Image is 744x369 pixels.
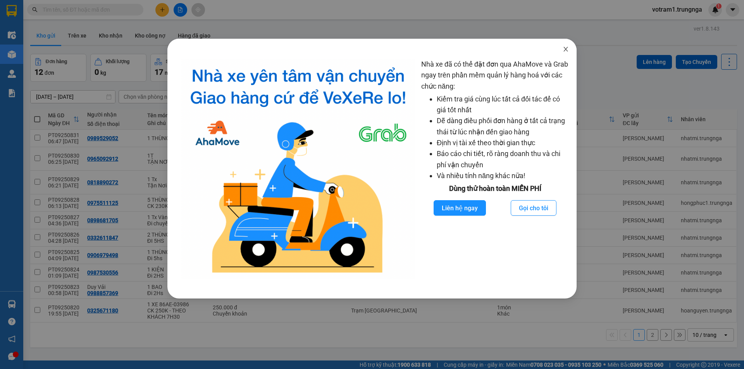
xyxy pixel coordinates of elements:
[181,59,415,279] img: logo
[421,59,569,279] div: Nhà xe đã có thể đặt đơn qua AhaMove và Grab ngay trên phần mềm quản lý hàng hoá với các chức năng:
[442,203,478,213] span: Liên hệ ngay
[421,183,569,194] div: Dùng thử hoàn toàn MIỄN PHÍ
[434,200,486,216] button: Liên hệ ngay
[437,148,569,170] li: Báo cáo chi tiết, rõ ràng doanh thu và chi phí vận chuyển
[563,46,569,52] span: close
[437,115,569,137] li: Dễ dàng điều phối đơn hàng ở tất cả trạng thái từ lúc nhận đến giao hàng
[437,137,569,148] li: Định vị tài xế theo thời gian thực
[511,200,556,216] button: Gọi cho tôi
[437,170,569,181] li: Và nhiều tính năng khác nữa!
[437,94,569,116] li: Kiểm tra giá cùng lúc tất cả đối tác để có giá tốt nhất
[555,39,577,60] button: Close
[519,203,548,213] span: Gọi cho tôi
